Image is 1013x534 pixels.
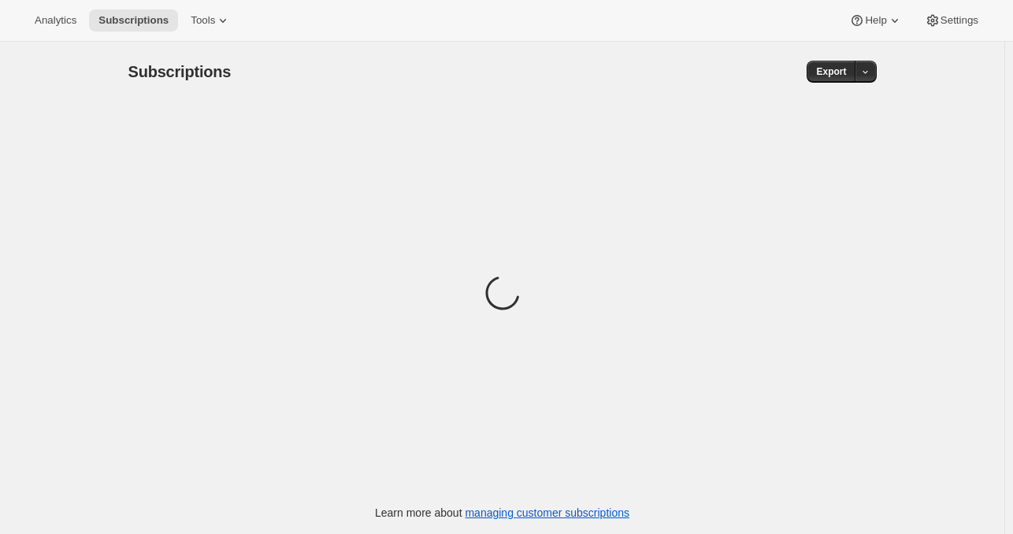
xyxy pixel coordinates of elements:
[915,9,988,32] button: Settings
[375,505,629,521] p: Learn more about
[465,506,629,519] a: managing customer subscriptions
[941,14,978,27] span: Settings
[25,9,86,32] button: Analytics
[35,14,76,27] span: Analytics
[807,61,855,83] button: Export
[840,9,911,32] button: Help
[128,63,232,80] span: Subscriptions
[816,65,846,78] span: Export
[181,9,240,32] button: Tools
[89,9,178,32] button: Subscriptions
[98,14,169,27] span: Subscriptions
[865,14,886,27] span: Help
[191,14,215,27] span: Tools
